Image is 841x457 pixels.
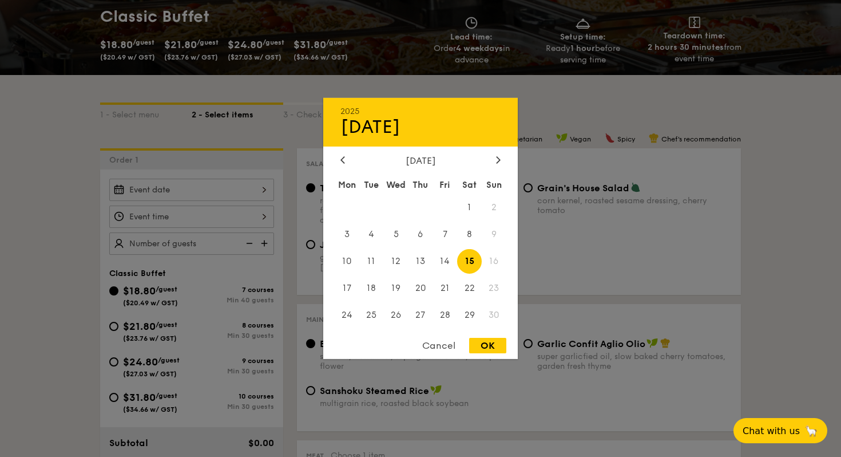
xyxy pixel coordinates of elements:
div: Fri [433,175,457,195]
span: 20 [408,275,433,300]
span: 8 [457,222,482,247]
span: Chat with us [743,426,800,436]
span: 30 [482,302,506,327]
span: 1 [457,195,482,220]
div: OK [469,338,506,353]
span: 2 [482,195,506,220]
span: 12 [384,249,408,274]
span: 17 [335,275,359,300]
span: 19 [384,275,408,300]
span: 🦙 [804,424,818,438]
span: 16 [482,249,506,274]
span: 23 [482,275,506,300]
span: 15 [457,249,482,274]
div: Tue [359,175,384,195]
span: 22 [457,275,482,300]
div: Mon [335,175,359,195]
div: [DATE] [340,116,501,138]
div: Wed [384,175,408,195]
span: 4 [359,222,384,247]
span: 10 [335,249,359,274]
span: 29 [457,302,482,327]
span: 3 [335,222,359,247]
span: 27 [408,302,433,327]
span: 24 [335,302,359,327]
span: 9 [482,222,506,247]
span: 13 [408,249,433,274]
div: [DATE] [340,155,501,166]
span: 7 [433,222,457,247]
button: Chat with us🦙 [733,418,827,443]
span: 5 [384,222,408,247]
div: Thu [408,175,433,195]
div: Cancel [411,338,467,353]
span: 21 [433,275,457,300]
div: Sun [482,175,506,195]
span: 25 [359,302,384,327]
span: 6 [408,222,433,247]
span: 18 [359,275,384,300]
span: 11 [359,249,384,274]
span: 28 [433,302,457,327]
div: Sat [457,175,482,195]
div: 2025 [340,107,501,116]
span: 14 [433,249,457,274]
span: 26 [384,302,408,327]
